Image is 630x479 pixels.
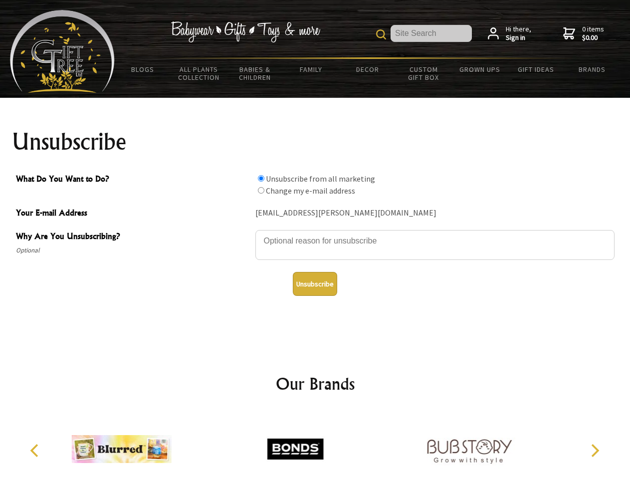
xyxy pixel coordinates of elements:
[582,24,604,42] span: 0 items
[171,21,320,42] img: Babywear - Gifts - Toys & more
[25,440,47,462] button: Previous
[266,174,375,184] label: Unsubscribe from all marketing
[506,25,531,42] span: Hi there,
[396,59,452,88] a: Custom Gift Box
[16,244,250,256] span: Optional
[171,59,227,88] a: All Plants Collection
[255,206,615,221] div: [EMAIL_ADDRESS][PERSON_NAME][DOMAIN_NAME]
[293,272,337,296] button: Unsubscribe
[451,59,508,80] a: Grown Ups
[258,175,264,182] input: What Do You Want to Do?
[584,440,606,462] button: Next
[258,187,264,194] input: What Do You Want to Do?
[339,59,396,80] a: Decor
[10,10,115,93] img: Babyware - Gifts - Toys and more...
[488,25,531,42] a: Hi there,Sign in
[227,59,283,88] a: Babies & Children
[16,230,250,244] span: Why Are You Unsubscribing?
[391,25,472,42] input: Site Search
[376,29,386,39] img: product search
[16,173,250,187] span: What Do You Want to Do?
[506,33,531,42] strong: Sign in
[16,207,250,221] span: Your E-mail Address
[255,230,615,260] textarea: Why Are You Unsubscribing?
[564,59,621,80] a: Brands
[266,186,355,196] label: Change my e-mail address
[115,59,171,80] a: BLOGS
[563,25,604,42] a: 0 items$0.00
[20,372,611,396] h2: Our Brands
[582,33,604,42] strong: $0.00
[508,59,564,80] a: Gift Ideas
[12,130,619,154] h1: Unsubscribe
[283,59,340,80] a: Family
